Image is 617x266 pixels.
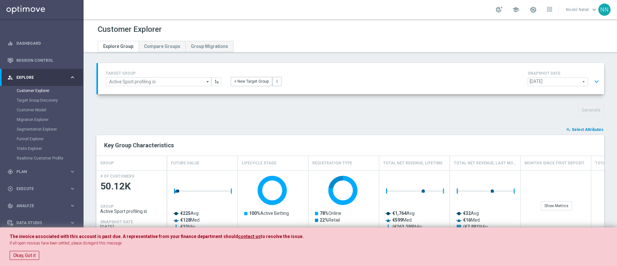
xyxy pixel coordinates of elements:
h4: GROUP [100,204,114,209]
a: Dashboard [16,35,76,52]
text: Med [392,217,412,223]
i: playlist_add_check [566,127,571,132]
div: Mission Control [7,52,76,69]
i: person_search [7,75,13,80]
span: 2025-08-23 [100,225,163,230]
tspan: €599 [392,217,403,223]
text: Online [320,211,341,216]
span: Select Attributes [572,127,604,132]
a: contact us [238,234,261,239]
button: expand_more [592,76,601,88]
h1: Customer Explorer [98,25,162,34]
div: NN [598,4,611,16]
span: Compare Groups [144,44,180,49]
button: more_vert [273,77,282,86]
text: Retail [320,217,340,223]
div: Customer Model [17,105,83,115]
h4: SNAPSHOT DATE [100,220,133,224]
h4: # OF CUSTOMERS [100,174,134,179]
span: Data Studio [16,221,69,225]
text: Med [180,217,200,223]
button: track_changes Analyze keyboard_arrow_right [7,203,76,208]
div: Target Group Discovery [17,96,83,105]
text: Avg [463,211,479,216]
button: Generate [578,104,604,116]
text: Med [463,217,480,223]
button: + New Target Group [231,77,272,86]
span: Plan [16,170,69,174]
tspan: €33 [180,224,188,229]
span: Active Sport profiling sì [100,209,163,214]
a: Funnel Explorer [17,136,67,142]
div: Execute [7,186,69,192]
div: Funnel Explorer [17,134,83,144]
span: 50.12K [100,180,163,193]
i: track_changes [7,203,13,209]
div: Realtime Customer Profile [17,153,83,163]
i: more_vert [275,79,279,84]
text: Min [180,224,195,229]
h4: Future Value [171,158,199,169]
a: Customer Explorer [17,88,67,93]
span: to resolve the issue. [261,234,304,239]
button: person_search Explore keyboard_arrow_right [7,75,76,80]
i: gps_fixed [7,169,13,175]
tspan: (€7,881) [463,224,480,230]
div: TARGET GROUP arrow_drop_down + New Target Group more_vert SNAPSHOT DATE arrow_drop_down expand_more [106,69,596,88]
tspan: (€263,389) [392,224,415,230]
button: gps_fixed Plan keyboard_arrow_right [7,169,76,174]
tspan: 78% [320,211,328,216]
h4: Months Since First Deposit [524,158,585,169]
span: Explore Group [103,44,133,49]
input: Select Existing or Create New [106,77,211,86]
div: Customer Explorer [17,86,83,96]
div: Plan [7,169,69,175]
h4: GROUP [100,158,114,169]
text: Min [463,224,488,230]
h4: SNAPSHOT DATE [528,71,602,76]
tspan: €128 [180,217,191,223]
tspan: €32 [463,211,471,216]
a: Visits Explorer [17,146,67,151]
div: Press SPACE to select this row. [96,170,167,249]
i: keyboard_arrow_right [69,169,76,175]
text: Avg [180,211,199,216]
span: school [512,6,519,13]
div: Mission Control [7,58,76,63]
span: The invoice associated with this account is past due. A representative from your finance departme... [10,234,238,239]
a: Nicolo' Natalikeyboard_arrow_down [565,5,598,14]
span: Explore [16,76,69,79]
h4: Registration Type [312,158,352,169]
a: Segmentation Explorer [17,127,67,132]
h4: TARGET GROUP [106,71,221,76]
div: Data Studio keyboard_arrow_right [7,220,76,225]
button: equalizer Dashboard [7,41,76,46]
text: Active Betting [249,211,289,216]
text: Min [392,224,422,230]
i: play_circle_outline [7,186,13,192]
tspan: €16 [463,217,471,223]
tspan: 100% [249,211,260,216]
tspan: 22% [320,217,328,223]
i: keyboard_arrow_right [69,203,76,209]
div: Segmentation Explorer [17,124,83,134]
div: Explore [7,75,69,80]
div: Data Studio [7,220,69,226]
h2: Key Group Characteristics [104,142,596,149]
h4: Total Net Revenue, Last Month [454,158,516,169]
div: Dashboard [7,35,76,52]
div: play_circle_outline Execute keyboard_arrow_right [7,186,76,191]
a: Mission Control [16,52,76,69]
i: equalizer [7,41,13,46]
i: keyboard_arrow_right [69,74,76,80]
i: keyboard_arrow_right [69,220,76,226]
a: Realtime Customer Profile [17,156,67,161]
h4: Lifecycle Stage [242,158,276,169]
span: Group Migrations [191,44,228,49]
ul: Tabs [98,41,234,52]
button: Okay, Got it [10,251,39,260]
